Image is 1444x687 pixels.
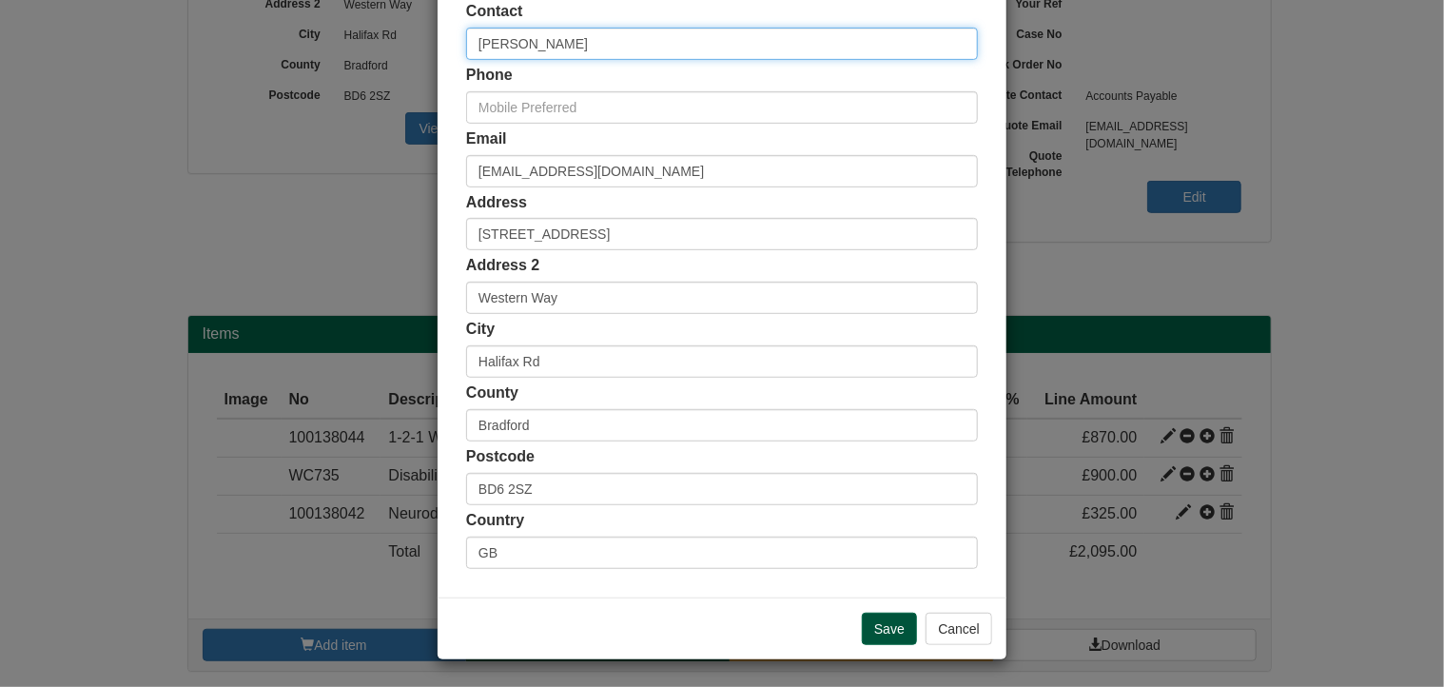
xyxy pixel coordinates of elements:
[466,192,527,214] label: Address
[466,128,507,150] label: Email
[466,255,539,277] label: Address 2
[466,91,978,124] input: Mobile Preferred
[862,613,917,645] input: Save
[466,383,518,404] label: County
[466,1,523,23] label: Contact
[466,446,535,468] label: Postcode
[466,510,524,532] label: Country
[926,613,992,645] button: Cancel
[466,65,513,87] label: Phone
[466,319,495,341] label: City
